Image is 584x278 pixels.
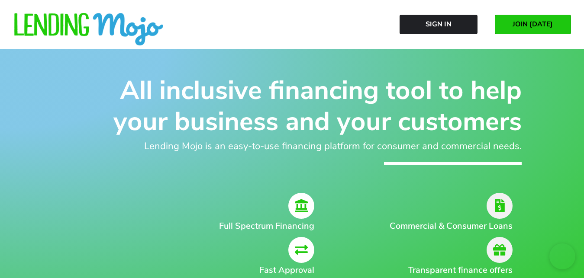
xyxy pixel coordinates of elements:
[400,15,478,34] a: Sign In
[495,15,571,34] a: JOIN [DATE]
[13,13,165,47] img: lm-horizontal-logo
[375,264,513,277] h2: Transparent finance offers
[426,20,452,28] span: Sign In
[63,75,522,137] h1: All inclusive financing tool to help your business and your customers
[513,20,553,28] span: JOIN [DATE]
[375,220,513,233] h2: Commercial & Consumer Loans
[549,243,575,269] iframe: chat widget
[63,139,522,153] h2: Lending Mojo is an easy-to-use financing platform for consumer and commercial needs.
[102,264,315,277] h2: Fast Approval
[102,220,315,233] h2: Full Spectrum Financing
